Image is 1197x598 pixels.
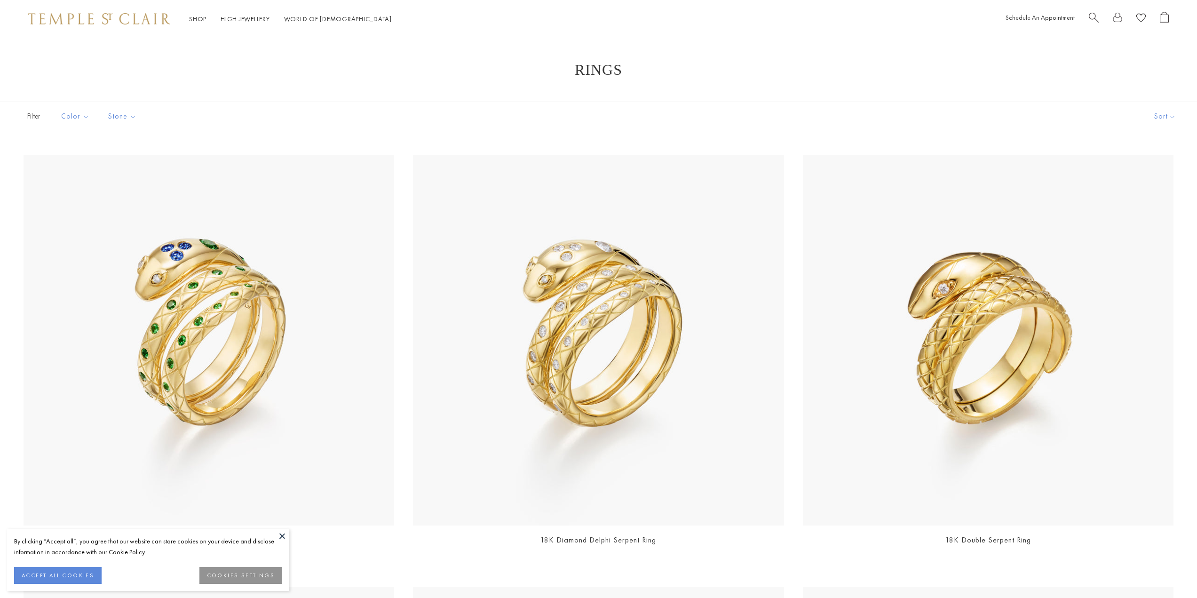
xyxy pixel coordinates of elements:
a: View Wishlist [1136,12,1146,26]
span: Color [56,111,96,122]
a: R36135-SRPBSTGR36135-SRPBSTG [24,155,394,526]
button: Color [54,106,96,127]
nav: Main navigation [189,13,392,25]
a: Search [1089,12,1099,26]
img: Temple St. Clair [28,13,170,24]
a: R31835-SERPENTR31835-SERPENT [413,155,784,526]
div: By clicking “Accept all”, you agree that our website can store cookies on your device and disclos... [14,536,282,558]
img: 18K Double Serpent Ring [803,155,1173,526]
button: Stone [101,106,143,127]
a: High JewelleryHigh Jewellery [221,15,270,23]
span: Stone [103,111,143,122]
a: Schedule An Appointment [1006,13,1075,22]
a: 18K Double Serpent Ring18K Double Serpent Ring [803,155,1173,526]
a: 18K Diamond Delphi Serpent Ring [540,535,656,545]
a: 18K Double Serpent Ring [945,535,1031,545]
iframe: Gorgias live chat messenger [1150,554,1188,589]
a: Open Shopping Bag [1160,12,1169,26]
a: World of [DEMOGRAPHIC_DATA]World of [DEMOGRAPHIC_DATA] [284,15,392,23]
img: R31835-SERPENT [413,155,784,526]
button: COOKIES SETTINGS [199,567,282,584]
button: Show sort by [1133,102,1197,131]
img: R36135-SRPBSTG [24,155,394,526]
h1: Rings [38,61,1159,78]
button: ACCEPT ALL COOKIES [14,567,102,584]
a: ShopShop [189,15,206,23]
